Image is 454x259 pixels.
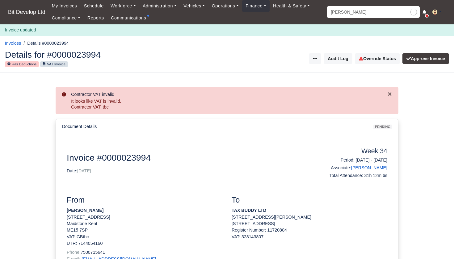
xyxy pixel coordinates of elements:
[67,250,81,255] span: Phone:
[48,12,84,24] a: Compliance
[67,249,222,256] p: 7500715641
[67,168,305,174] p: Date:
[327,6,420,18] input: Search...
[232,234,387,240] div: VAT: 328143807
[67,240,222,247] p: UTR: 7144054160
[67,208,103,213] strong: [PERSON_NAME]
[21,40,69,47] li: Details #0000023994
[67,220,222,227] p: Maidstone Kent
[84,12,107,24] a: Reports
[67,227,222,233] p: ME15 7SP
[232,220,387,227] p: [STREET_ADDRESS]
[67,195,222,205] h3: From
[62,124,97,129] h6: Document Details
[314,173,387,178] h6: Total Attendance: 31h 12m 6s
[324,53,352,64] button: Audit Log
[314,147,387,155] h4: Week 34
[355,53,400,64] a: Override Status
[67,152,305,163] h2: Invoice #0000023994
[314,165,387,171] h6: Associate:
[5,6,48,18] a: Bit Develop Ltd
[351,165,387,170] a: [PERSON_NAME]
[387,91,392,97] button: Close
[77,168,91,173] span: [DATE]
[423,229,454,259] iframe: Chat Widget
[402,53,449,64] button: Approve Invoice
[5,41,21,46] a: Invoices
[232,227,387,233] div: Register Number: 11720804
[232,195,387,205] h3: To
[40,61,68,67] small: VAT Invoice
[232,208,266,213] strong: TAX BUDDY LTD
[67,214,222,220] p: [STREET_ADDRESS]
[71,98,387,110] div: It looks like VAT is invalid. Contractor VAT: tbc
[5,61,39,67] small: Has Deductions
[232,214,387,220] p: [STREET_ADDRESS][PERSON_NAME]
[5,50,222,59] h2: Details for #0000023994
[314,158,387,163] h6: Period: [DATE] - [DATE]
[67,234,222,240] p: VAT: GBtbc
[71,92,387,97] h6: Contractor VAT invalid
[107,12,150,24] a: Communications
[373,125,392,129] span: pending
